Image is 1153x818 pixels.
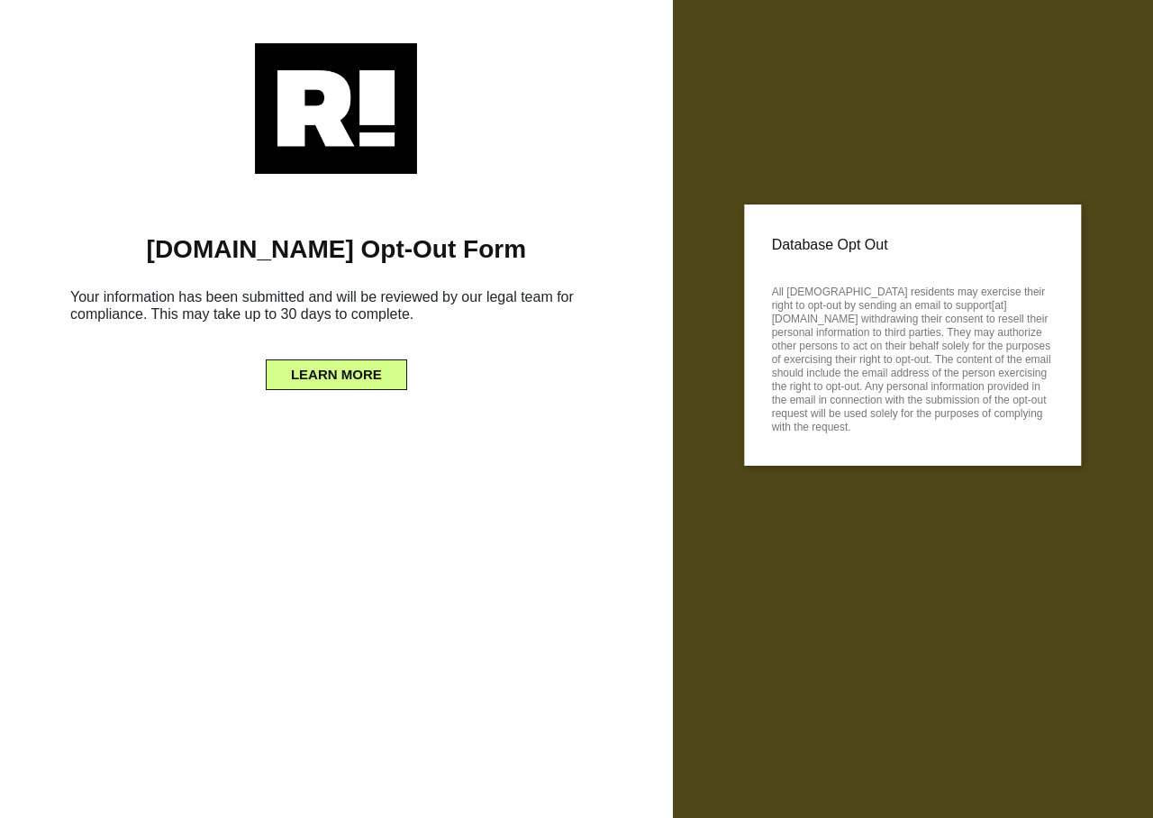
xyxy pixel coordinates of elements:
[772,232,1054,259] p: Database Opt Out
[266,359,407,390] button: LEARN MORE
[27,234,646,265] h1: [DOMAIN_NAME] Opt-Out Form
[255,43,417,174] img: Retention.com
[772,280,1054,434] p: All [DEMOGRAPHIC_DATA] residents may exercise their right to opt-out by sending an email to suppo...
[27,281,646,337] h6: Your information has been submitted and will be reviewed by our legal team for compliance. This m...
[266,362,407,377] a: LEARN MORE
